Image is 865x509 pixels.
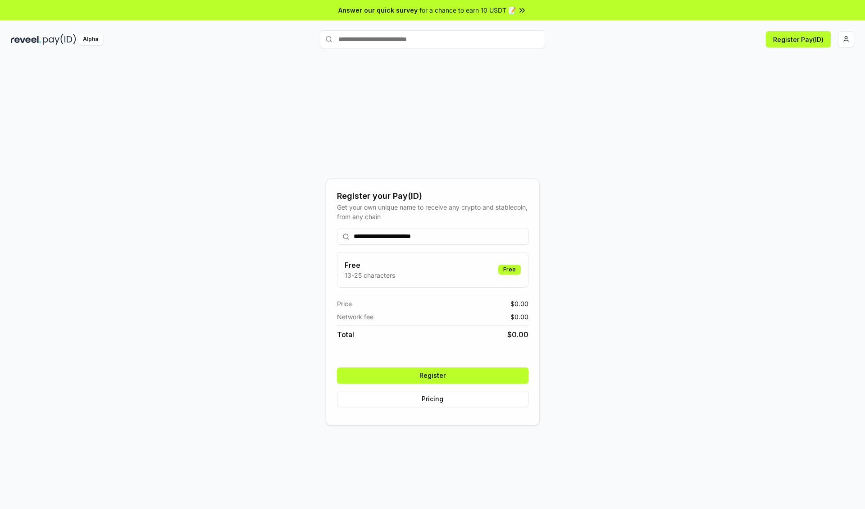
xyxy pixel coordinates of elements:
[338,5,418,15] span: Answer our quick survey
[507,329,528,340] span: $ 0.00
[766,31,831,47] button: Register Pay(ID)
[345,271,395,280] p: 13-25 characters
[337,312,373,321] span: Network fee
[11,34,41,45] img: reveel_dark
[337,329,354,340] span: Total
[337,299,352,308] span: Price
[43,34,76,45] img: pay_id
[78,34,103,45] div: Alpha
[337,367,528,384] button: Register
[510,312,528,321] span: $ 0.00
[337,190,528,202] div: Register your Pay(ID)
[337,391,528,407] button: Pricing
[510,299,528,308] span: $ 0.00
[498,265,521,275] div: Free
[345,260,395,271] h3: Free
[419,5,516,15] span: for a chance to earn 10 USDT 📝
[337,202,528,221] div: Get your own unique name to receive any crypto and stablecoin, from any chain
